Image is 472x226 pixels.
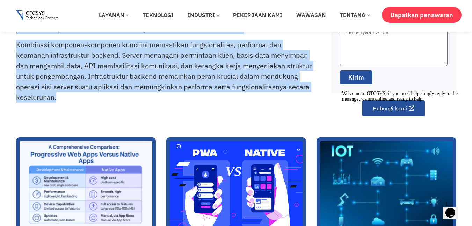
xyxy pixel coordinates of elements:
[228,7,288,23] a: Pekerjaan Kami
[94,7,134,23] a: Layanan
[137,7,179,23] a: Teknologi
[335,7,375,23] a: Tentang
[16,40,312,102] font: Kombinasi komponen-komponen kunci ini memastikan fungsionalitas, performa, dan keamanan infrastru...
[3,3,129,14] div: Welcome to GTCSYS, if you need help simply reply to this message, we are online and ready to help.
[16,10,58,21] img: Logo Gtcsys
[99,12,124,19] font: Layanan
[296,12,326,19] font: Wawasan
[188,12,215,19] font: Industri
[348,73,364,81] font: Kirim
[182,7,224,23] a: Industri
[382,7,462,23] a: Dapatkan penawaran
[390,11,453,19] font: Dapatkan penawaran
[339,88,465,194] iframe: widget obrolan
[233,12,282,19] font: Pekerjaan Kami
[143,12,174,19] font: Teknologi
[443,198,465,219] iframe: widget obrolan
[340,70,372,84] button: Kirim
[340,12,365,19] font: Tentang
[291,7,331,23] a: Wawasan
[3,3,119,14] span: Welcome to GTCSYS, if you need help simply reply to this message, we are online and ready to help.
